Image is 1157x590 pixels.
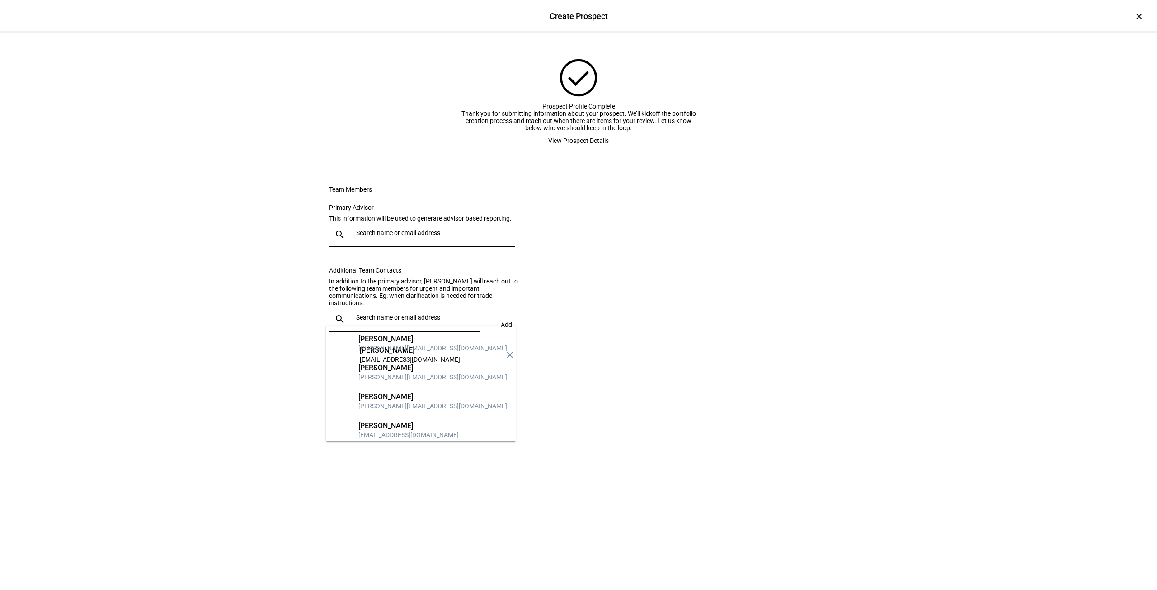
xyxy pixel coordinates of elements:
div: IF [333,363,351,382]
input: Search name or email address [356,229,512,236]
div: Primary Advisor [329,204,526,211]
div: EC [333,335,351,353]
div: [PERSON_NAME] [358,363,507,373]
input: Search name or email address [356,314,476,321]
div: Prospect Profile Complete [461,103,696,110]
div: KK [333,421,351,439]
mat-icon: search [329,314,351,325]
div: Team Members [329,186,578,193]
div: [PERSON_NAME] [358,392,507,401]
div: [PERSON_NAME][EMAIL_ADDRESS][DOMAIN_NAME] [358,373,507,382]
div: [PERSON_NAME] [358,335,507,344]
mat-icon: search [329,229,351,240]
div: Thank you for submitting information about your prospect. We’ll kickoff the portfolio creation pr... [461,110,696,132]
div: Additional Team Contacts [329,267,526,274]
button: View Prospect Details [537,132,620,150]
div: MK [333,392,351,411]
div: [PERSON_NAME][EMAIL_ADDRESS][DOMAIN_NAME] [358,344,507,353]
div: Create Prospect [550,10,608,22]
div: [PERSON_NAME] [358,421,459,430]
div: This information will be used to generate advisor based reporting. [329,215,526,222]
div: × [1132,9,1146,24]
div: [PERSON_NAME][EMAIL_ADDRESS][DOMAIN_NAME] [358,401,507,411]
mat-icon: check_circle [555,54,602,101]
span: View Prospect Details [548,132,609,150]
div: [EMAIL_ADDRESS][DOMAIN_NAME] [358,430,459,439]
div: In addition to the primary advisor, [PERSON_NAME] will reach out to the following team members fo... [329,278,526,307]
